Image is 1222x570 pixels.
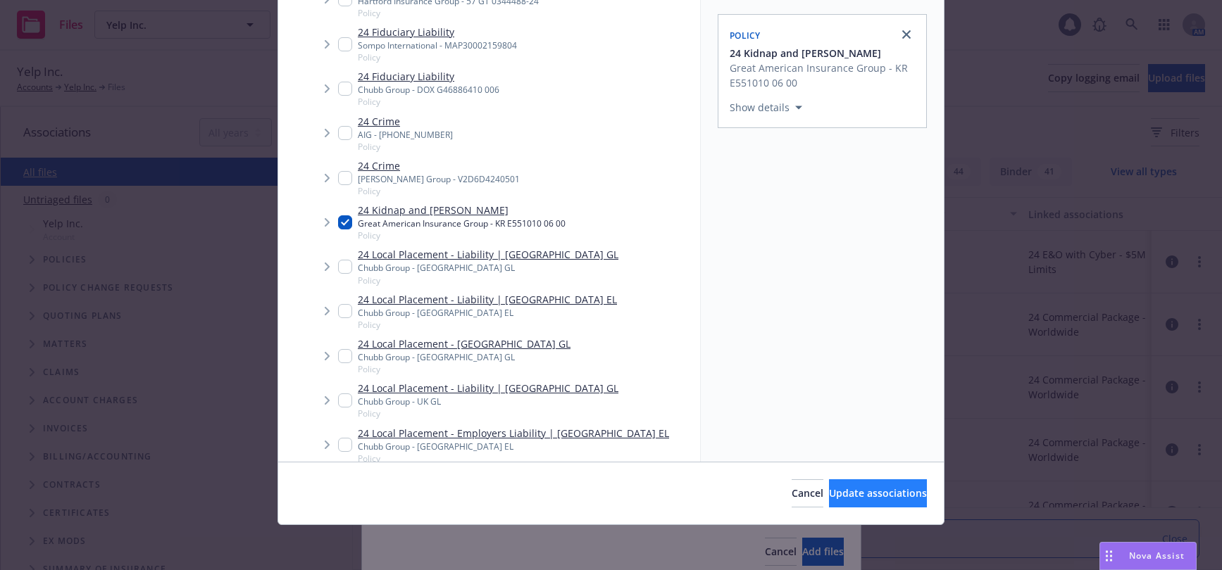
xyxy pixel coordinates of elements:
[792,479,823,507] button: Cancel
[358,407,618,419] span: Policy
[358,39,517,51] div: Sompo International - MAP30002159804
[358,51,517,63] span: Policy
[358,96,499,108] span: Policy
[358,274,618,286] span: Policy
[358,307,617,319] div: Chubb Group - [GEOGRAPHIC_DATA] EL
[730,46,918,61] button: 24 Kidnap and [PERSON_NAME]
[730,61,918,90] span: Great American Insurance Group - KR E551010 06 00
[358,25,517,39] a: 24 Fiduciary Liability
[1129,550,1185,562] span: Nova Assist
[358,7,539,19] span: Policy
[358,319,617,331] span: Policy
[358,452,669,464] span: Policy
[1100,543,1118,569] div: Drag to move
[829,479,927,507] button: Update associations
[358,262,618,274] div: Chubb Group - [GEOGRAPHIC_DATA] GL
[898,26,915,43] a: close
[358,185,520,197] span: Policy
[358,158,520,173] a: 24 Crime
[358,426,669,441] a: 24 Local Placement - Employers Liability | [GEOGRAPHIC_DATA] EL
[358,173,520,185] div: [PERSON_NAME] Group - V2D6D4240501
[730,30,761,42] span: Policy
[358,441,669,452] div: Chubb Group - [GEOGRAPHIC_DATA] EL
[1099,542,1197,570] button: Nova Assist
[792,486,823,500] span: Cancel
[829,486,927,500] span: Update associations
[730,46,881,61] span: 24 Kidnap and [PERSON_NAME]
[358,114,453,129] a: 24 Crime
[358,363,571,375] span: Policy
[358,141,453,153] span: Policy
[358,247,618,262] a: 24 Local Placement - Liability | [GEOGRAPHIC_DATA] GL
[358,203,566,217] a: 24 Kidnap and [PERSON_NAME]
[358,351,571,363] div: Chubb Group - [GEOGRAPHIC_DATA] GL
[358,381,618,395] a: 24 Local Placement - Liability | [GEOGRAPHIC_DATA] GL
[358,129,453,141] div: AIG - [PHONE_NUMBER]
[358,217,566,229] div: Great American Insurance Group - KR E551010 06 00
[358,395,618,407] div: Chubb Group - UK GL
[358,292,617,307] a: 24 Local Placement - Liability | [GEOGRAPHIC_DATA] EL
[724,99,808,116] button: Show details
[358,229,566,241] span: Policy
[358,69,499,84] a: 24 Fiduciary Liability
[358,336,571,351] a: 24 Local Placement - [GEOGRAPHIC_DATA] GL
[358,84,499,96] div: Chubb Group - DOX G46886410 006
